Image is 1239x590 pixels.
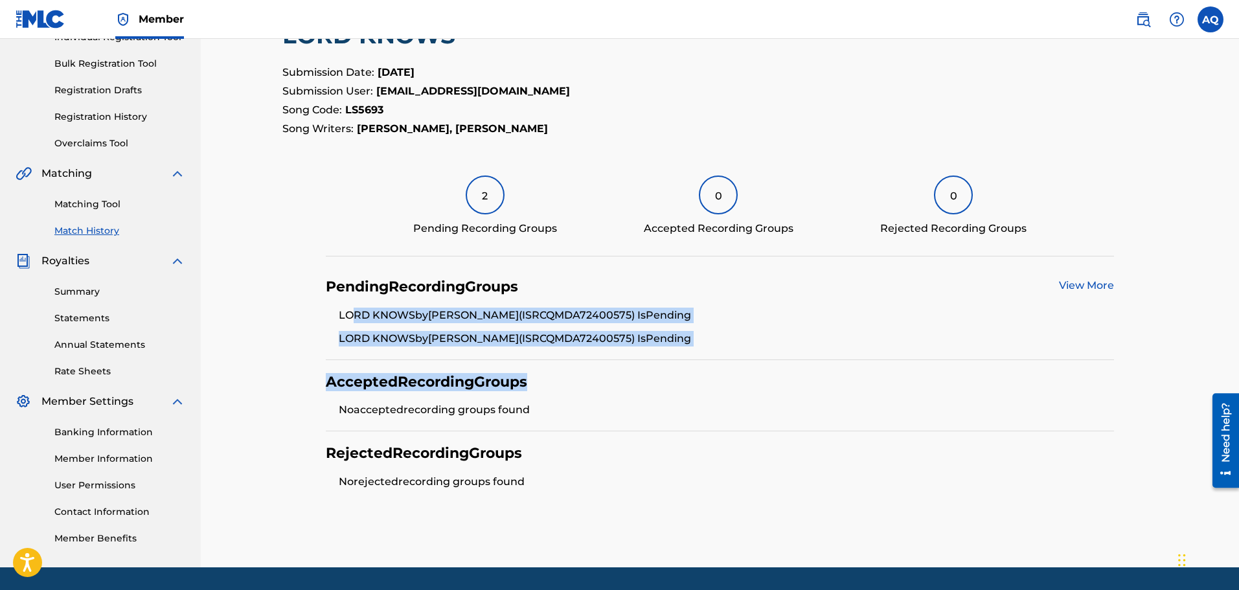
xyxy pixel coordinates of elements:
[170,394,185,409] img: expand
[54,338,185,352] a: Annual Statements
[16,10,65,28] img: MLC Logo
[339,474,1114,490] li: No rejected recording groups found
[54,84,185,97] a: Registration Drafts
[1178,541,1186,580] div: Drag
[1198,6,1223,32] div: User Menu
[326,373,527,391] h4: Accepted Recording Groups
[54,110,185,124] a: Registration History
[699,176,738,214] div: 0
[170,166,185,181] img: expand
[16,394,31,409] img: Member Settings
[466,176,505,214] div: 2
[170,253,185,269] img: expand
[16,166,32,181] img: Matching
[54,505,185,519] a: Contact Information
[339,331,1114,346] li: LORD KNOWS by [PERSON_NAME] (ISRC QMDA72400575 ) Is Pending
[1169,12,1185,27] img: help
[345,104,383,116] strong: LS5693
[282,122,354,135] span: Song Writers:
[54,57,185,71] a: Bulk Registration Tool
[139,12,184,27] span: Member
[54,532,185,545] a: Member Benefits
[54,224,185,238] a: Match History
[41,253,89,269] span: Royalties
[54,198,185,211] a: Matching Tool
[41,166,92,181] span: Matching
[1174,528,1239,590] iframe: Chat Widget
[1164,6,1190,32] div: Help
[376,85,570,97] strong: [EMAIL_ADDRESS][DOMAIN_NAME]
[54,137,185,150] a: Overclaims Tool
[282,104,342,116] span: Song Code:
[1059,279,1114,291] a: View More
[54,479,185,492] a: User Permissions
[339,308,1114,331] li: LORD KNOWS by [PERSON_NAME] (ISRC QMDA72400575 ) Is Pending
[880,221,1027,236] div: Rejected Recording Groups
[326,278,518,296] h4: Pending Recording Groups
[16,253,31,269] img: Royalties
[115,12,131,27] img: Top Rightsholder
[357,122,548,135] strong: [PERSON_NAME], [PERSON_NAME]
[644,221,793,236] div: Accepted Recording Groups
[1130,6,1156,32] a: Public Search
[378,66,415,78] strong: [DATE]
[326,444,522,462] h4: Rejected Recording Groups
[41,394,133,409] span: Member Settings
[1203,388,1239,492] iframe: Resource Center
[339,402,1114,418] li: No accepted recording groups found
[282,66,374,78] span: Submission Date:
[282,85,373,97] span: Submission User:
[54,425,185,439] a: Banking Information
[54,285,185,299] a: Summary
[54,365,185,378] a: Rate Sheets
[934,176,973,214] div: 0
[413,221,557,236] div: Pending Recording Groups
[54,312,185,325] a: Statements
[54,452,185,466] a: Member Information
[1135,12,1151,27] img: search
